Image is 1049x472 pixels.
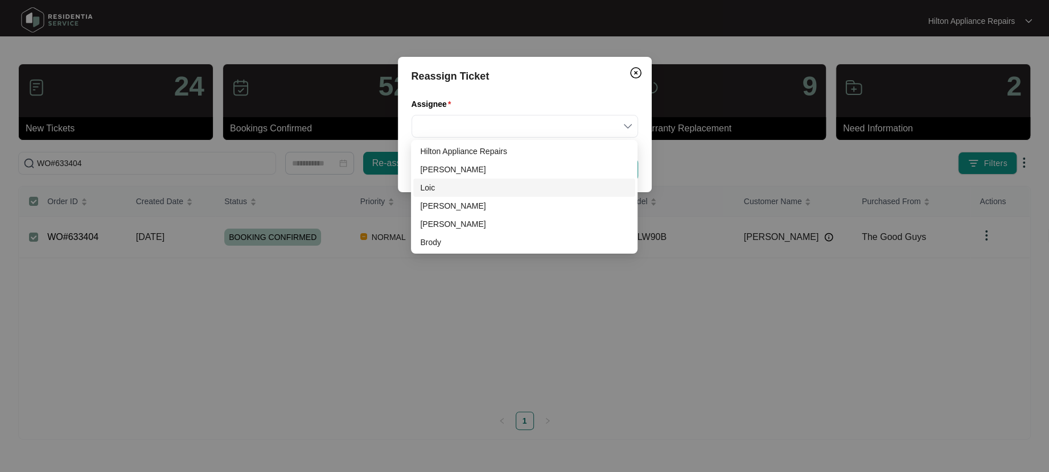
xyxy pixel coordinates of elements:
div: [PERSON_NAME] [420,163,628,176]
div: Brody [413,233,635,251]
div: [PERSON_NAME] [420,218,628,230]
div: Dean [413,160,635,179]
div: Loic [420,181,628,194]
div: Evan [413,215,635,233]
div: Loic [413,179,635,197]
div: Brody [420,236,628,249]
label: Assignee [412,98,456,110]
div: Hilton Appliance Repairs [420,145,628,158]
div: Reassign Ticket [412,68,638,84]
div: [PERSON_NAME] [420,200,628,212]
button: Close [627,64,645,82]
img: closeCircle [629,66,643,80]
div: Joel [413,197,635,215]
div: Hilton Appliance Repairs [413,142,635,160]
input: Assignee [418,115,631,137]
